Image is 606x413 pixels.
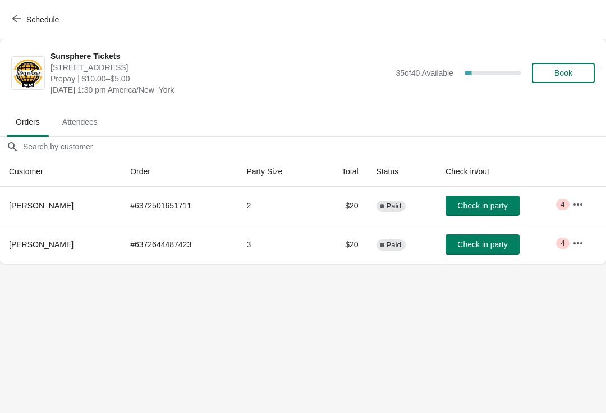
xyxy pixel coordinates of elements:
span: [PERSON_NAME] [9,201,74,210]
img: Sunsphere Tickets [12,58,44,89]
span: 35 of 40 Available [396,69,453,78]
span: Check in party [457,201,507,210]
span: Book [554,69,572,78]
span: Orders [7,112,49,132]
th: Order [121,157,237,187]
span: [STREET_ADDRESS] [50,62,390,73]
th: Check in/out [437,157,563,187]
td: $20 [316,187,367,225]
span: Sunsphere Tickets [50,51,390,62]
th: Party Size [237,157,316,187]
span: [DATE] 1:30 pm America/New_York [50,84,390,96]
button: Check in party [446,196,520,216]
span: [PERSON_NAME] [9,240,74,249]
td: $20 [316,225,367,264]
td: 3 [237,225,316,264]
th: Total [316,157,367,187]
span: Schedule [26,15,59,24]
button: Book [532,63,595,83]
input: Search by customer [22,137,606,157]
span: Paid [387,202,401,211]
td: # 6372644487423 [121,225,237,264]
span: Prepay | $10.00–$5.00 [50,73,390,84]
button: Schedule [6,10,68,30]
span: 4 [561,239,564,248]
td: # 6372501651711 [121,187,237,225]
span: Paid [387,240,401,249]
button: Check in party [446,234,520,255]
td: 2 [237,187,316,225]
span: Check in party [457,240,507,249]
th: Status [368,157,437,187]
span: Attendees [53,112,107,132]
span: 4 [561,200,564,209]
